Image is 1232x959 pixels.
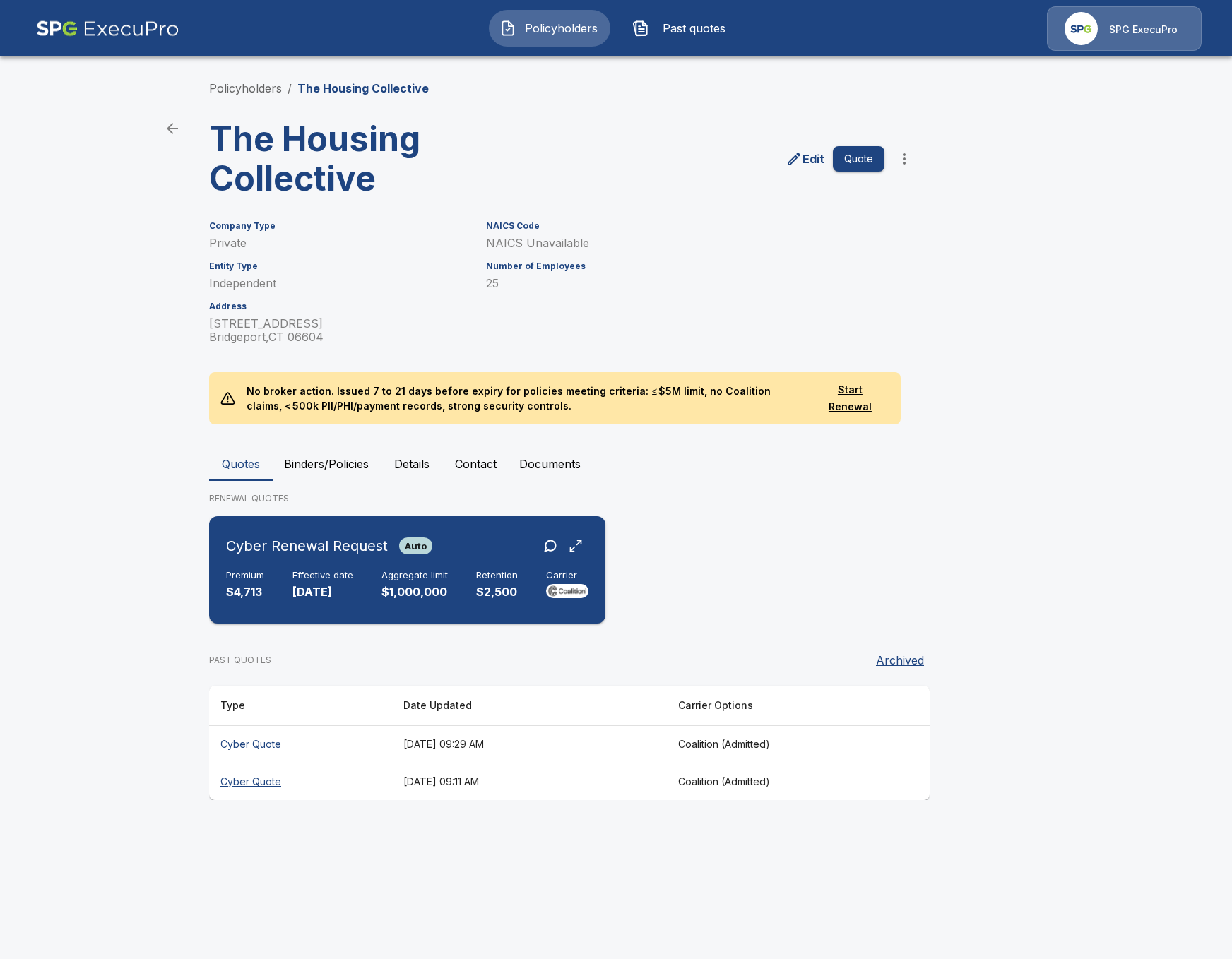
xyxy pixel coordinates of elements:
p: $1,000,000 [381,584,448,600]
th: Coalition (Admitted) [667,725,881,763]
a: edit [783,148,827,170]
div: policyholder tabs [209,447,1023,481]
th: Coalition (Admitted) [667,763,881,800]
h6: Number of Employees [486,261,884,271]
p: $4,713 [226,584,264,600]
p: Private [209,237,469,250]
h6: Effective date [292,570,353,581]
p: [DATE] [292,584,353,600]
span: Past quotes [655,20,733,37]
p: SPG ExecuPro [1109,23,1178,37]
img: Policyholders Icon [499,20,516,37]
th: [DATE] 09:11 AM [392,763,667,800]
th: Type [209,686,392,726]
button: Start Renewal [811,377,890,420]
p: Independent [209,277,469,290]
button: Past quotes IconPast quotes [622,10,743,47]
button: Binders/Policies [273,447,380,481]
p: Edit [802,150,824,167]
button: Contact [444,447,508,481]
nav: breadcrumb [209,80,429,97]
h6: Company Type [209,221,469,231]
h6: Entity Type [209,261,469,271]
button: Details [380,447,444,481]
table: responsive table [209,686,930,800]
th: Cyber Quote [209,763,392,800]
h6: Aggregate limit [381,570,448,581]
img: AA Logo [36,6,179,51]
h6: Cyber Renewal Request [226,535,388,557]
th: Carrier Options [667,686,881,726]
a: Policyholders [209,81,282,95]
p: $2,500 [476,584,518,600]
p: PAST QUOTES [209,654,271,667]
img: Past quotes Icon [632,20,649,37]
p: RENEWAL QUOTES [209,492,1023,505]
button: Quotes [209,447,273,481]
h6: Carrier [546,570,588,581]
button: Documents [508,447,592,481]
img: Carrier [546,584,588,598]
th: Date Updated [392,686,667,726]
p: No broker action. Issued 7 to 21 days before expiry for policies meeting criteria: ≤ $5M limit, n... [235,372,810,424]
p: [STREET_ADDRESS] Bridgeport , CT 06604 [209,317,469,344]
h6: NAICS Code [486,221,884,231]
button: more [890,145,918,173]
th: Cyber Quote [209,725,392,763]
span: Auto [399,540,432,552]
h3: The Housing Collective [209,119,558,198]
th: [DATE] 09:29 AM [392,725,667,763]
a: Agency IconSPG ExecuPro [1047,6,1202,51]
button: Quote [833,146,884,172]
li: / [288,80,292,97]
p: NAICS Unavailable [486,237,884,250]
a: back [158,114,186,143]
span: Policyholders [522,20,600,37]
h6: Premium [226,570,264,581]
p: The Housing Collective [297,80,429,97]
h6: Retention [476,570,518,581]
p: 25 [486,277,884,290]
button: Archived [870,646,930,674]
img: Agency Icon [1065,12,1098,45]
button: Policyholders IconPolicyholders [489,10,610,47]
h6: Address [209,302,469,311]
